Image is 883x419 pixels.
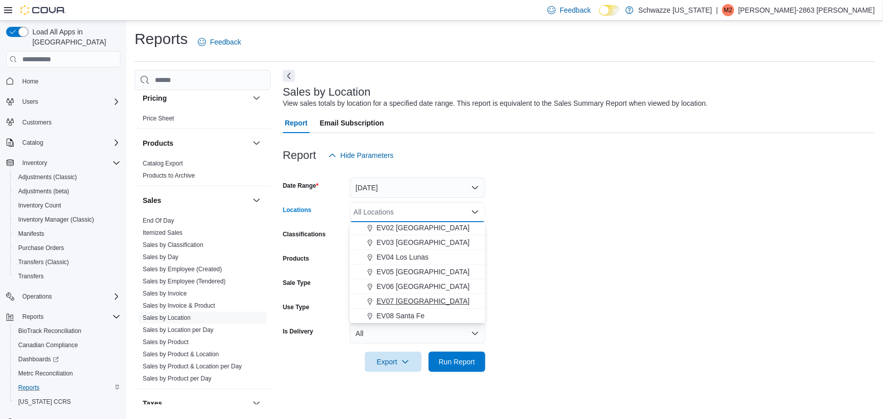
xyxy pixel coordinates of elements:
button: Next [283,70,295,82]
a: Sales by Employee (Tendered) [143,278,226,285]
span: Products to Archive [143,172,195,180]
span: Inventory Count [14,199,120,212]
a: Sales by Product [143,339,189,346]
button: Home [2,73,124,88]
span: Sales by Day [143,253,179,261]
a: Price Sheet [143,115,174,122]
div: Pricing [135,112,271,129]
button: Inventory Count [10,198,124,213]
button: Inventory [2,156,124,170]
a: Transfers [14,270,48,282]
span: Purchase Orders [14,242,120,254]
span: Transfers [18,272,44,280]
h1: Reports [135,29,188,49]
button: Inventory [18,157,51,169]
button: Reports [2,310,124,324]
a: Catalog Export [143,160,183,167]
button: Users [18,96,42,108]
div: Products [135,157,271,186]
p: [PERSON_NAME]-2863 [PERSON_NAME] [738,4,875,16]
a: [US_STATE] CCRS [14,396,75,408]
button: Reports [10,381,124,395]
a: Sales by Product & Location [143,351,219,358]
a: BioTrack Reconciliation [14,325,86,337]
span: Itemized Sales [143,229,183,237]
button: EV06 [GEOGRAPHIC_DATA] [350,279,485,294]
button: Catalog [18,137,47,149]
button: Taxes [250,397,263,409]
a: Itemized Sales [143,229,183,236]
button: Canadian Compliance [10,338,124,352]
span: EV06 [GEOGRAPHIC_DATA] [376,281,470,291]
span: Adjustments (beta) [14,185,120,197]
span: Reports [14,382,120,394]
span: Transfers (Classic) [14,256,120,268]
button: EV02 [GEOGRAPHIC_DATA] [350,221,485,235]
button: Transfers (Classic) [10,255,124,269]
h3: Products [143,138,174,148]
a: Sales by Product & Location per Day [143,363,242,370]
button: EV07 [GEOGRAPHIC_DATA] [350,294,485,309]
button: Export [365,352,422,372]
a: Sales by Location per Day [143,326,214,333]
span: Inventory [18,157,120,169]
span: Operations [22,292,52,301]
a: Canadian Compliance [14,339,82,351]
button: Run Report [429,352,485,372]
span: EV03 [GEOGRAPHIC_DATA] [376,237,470,247]
span: Sales by Classification [143,241,203,249]
a: Dashboards [14,353,63,365]
span: Catalog [22,139,43,147]
a: Dashboards [10,352,124,366]
span: Inventory Manager (Classic) [14,214,120,226]
span: EV08 Santa Fe [376,311,425,321]
a: Products to Archive [143,172,195,179]
button: Customers [2,115,124,130]
span: Reports [22,313,44,321]
span: Reports [18,311,120,323]
a: Feedback [194,32,245,52]
label: Is Delivery [283,327,313,336]
button: Pricing [143,93,248,103]
a: Sales by Invoice & Product [143,302,215,309]
span: Customers [18,116,120,129]
input: Dark Mode [599,5,620,16]
a: Adjustments (Classic) [14,171,81,183]
span: Manifests [18,230,44,238]
a: Sales by Product per Day [143,375,212,382]
span: Feedback [210,37,241,47]
span: Dashboards [18,355,59,363]
span: BioTrack Reconciliation [18,327,81,335]
button: Pricing [250,92,263,104]
div: View sales totals by location for a specified date range. This report is equivalent to the Sales ... [283,98,708,109]
span: Report [285,113,308,133]
a: Manifests [14,228,48,240]
span: End Of Day [143,217,174,225]
span: Purchase Orders [18,244,64,252]
button: Catalog [2,136,124,150]
h3: Taxes [143,398,162,408]
span: BioTrack Reconciliation [14,325,120,337]
a: Adjustments (beta) [14,185,73,197]
span: Reports [18,384,39,392]
button: Manifests [10,227,124,241]
span: Dashboards [14,353,120,365]
div: Matthew-2863 Turner [722,4,734,16]
span: Sales by Product per Day [143,374,212,383]
span: Hide Parameters [341,150,394,160]
span: Inventory Manager (Classic) [18,216,94,224]
a: Reports [14,382,44,394]
a: Sales by Day [143,254,179,261]
img: Cova [20,5,66,15]
span: Manifests [14,228,120,240]
button: Operations [2,289,124,304]
span: Catalog Export [143,159,183,167]
button: Inventory Manager (Classic) [10,213,124,227]
span: Feedback [560,5,591,15]
button: EV05 [GEOGRAPHIC_DATA] [350,265,485,279]
span: Sales by Invoice & Product [143,302,215,310]
button: EV08 Santa Fe [350,309,485,323]
button: EV04 Los Lunas [350,250,485,265]
div: Sales [135,215,271,389]
span: Users [18,96,120,108]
